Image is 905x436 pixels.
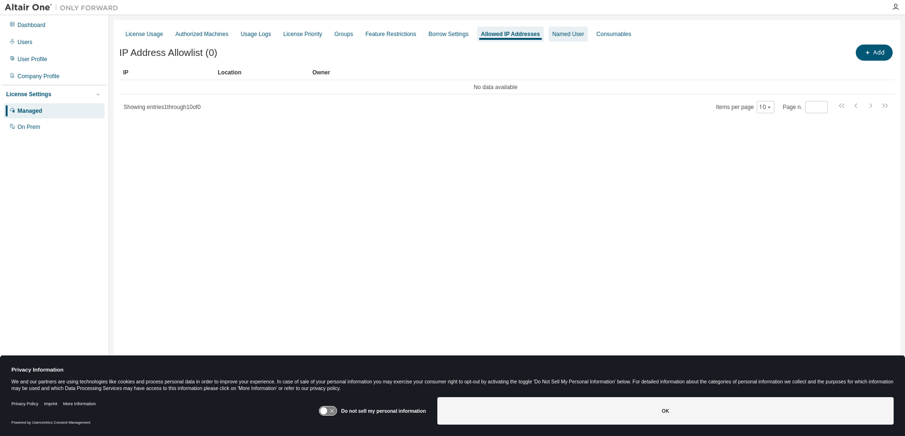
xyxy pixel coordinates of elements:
img: Altair One [5,3,123,12]
span: Showing entries 1 through 10 of 0 [124,104,201,110]
div: Dashboard [18,21,45,29]
button: 10 [759,103,772,111]
span: Items per page [716,101,774,113]
div: Users [18,38,32,46]
div: Groups [335,30,353,38]
div: Location [218,65,305,80]
div: Usage Logs [240,30,271,38]
div: Company Profile [18,73,60,80]
div: User Profile [18,55,47,63]
div: Allowed IP Addresses [481,30,540,38]
div: Named User [552,30,584,38]
div: Authorized Machines [175,30,228,38]
div: Borrow Settings [428,30,469,38]
div: License Priority [284,30,322,38]
div: Owner [312,65,868,80]
span: IP Address Allowlist (0) [119,47,217,58]
span: Page n. [783,101,828,113]
div: Managed [18,107,42,115]
div: IP [123,65,210,80]
div: Feature Restrictions [365,30,416,38]
div: License Usage [125,30,163,38]
div: License Settings [6,91,51,98]
td: No data available [119,80,872,94]
button: Add [856,45,893,61]
div: On Prem [18,123,40,131]
div: Consumables [596,30,631,38]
